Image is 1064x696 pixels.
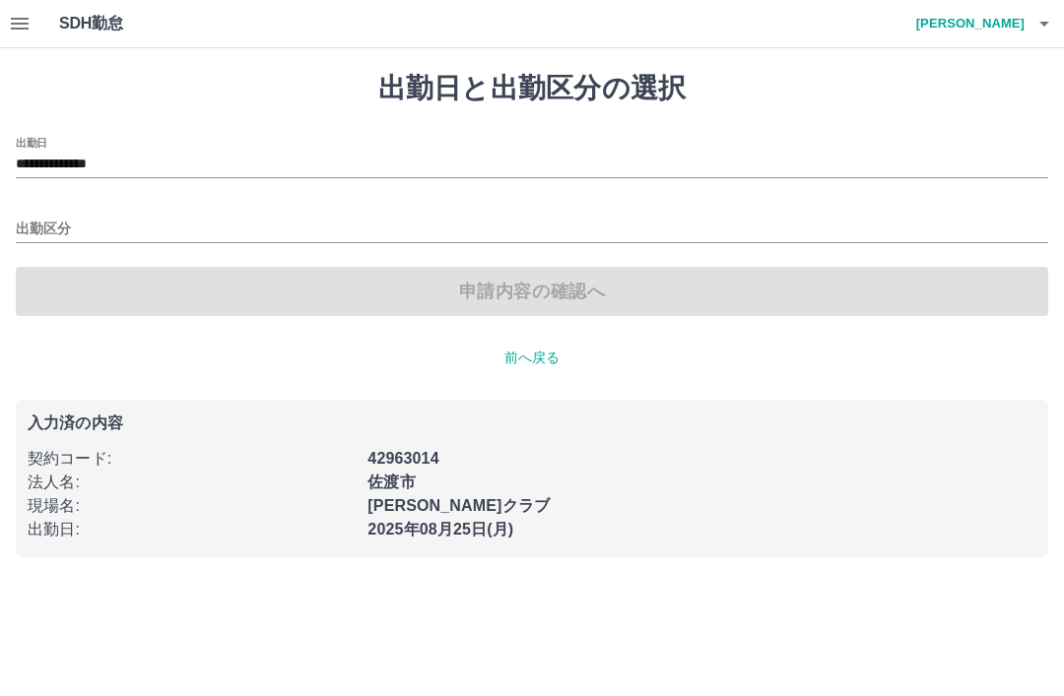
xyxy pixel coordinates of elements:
p: 出勤日 : [28,518,356,541]
h1: 出勤日と出勤区分の選択 [16,72,1048,105]
b: 佐渡市 [367,474,415,490]
b: 42963014 [367,450,438,467]
p: 現場名 : [28,494,356,518]
b: [PERSON_NAME]クラブ [367,497,550,514]
p: 法人名 : [28,471,356,494]
b: 2025年08月25日(月) [367,521,513,538]
p: 前へ戻る [16,348,1048,368]
p: 入力済の内容 [28,415,1036,431]
label: 出勤日 [16,135,47,150]
p: 契約コード : [28,447,356,471]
